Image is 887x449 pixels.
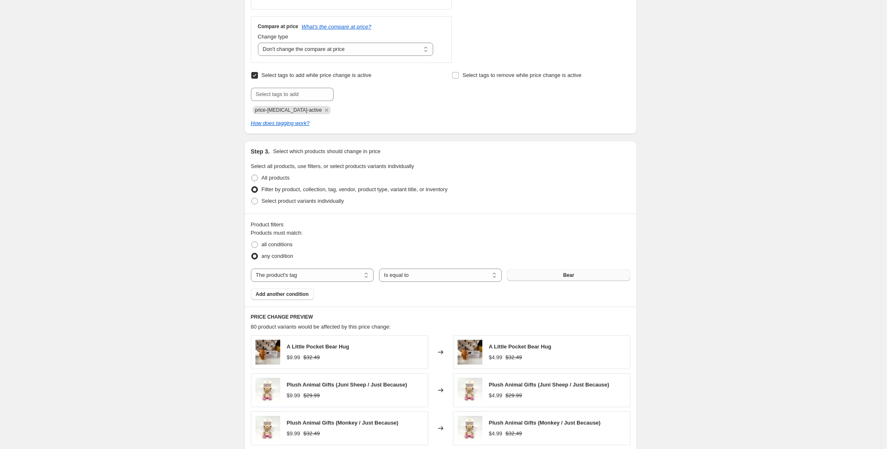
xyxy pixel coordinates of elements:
img: plush-toys-a_80x.jpg [458,378,482,403]
span: Select all products, use filters, or select products variants individually [251,163,414,169]
span: $32.49 [505,430,522,437]
button: Bear [507,269,630,281]
span: Plush Animal Gifts (Juni Sheep / Just Because) [287,382,407,388]
img: plush-toys-a_80x.jpg [458,416,482,441]
span: Select tags to remove while price change is active [463,72,582,78]
span: Products must match: [251,230,303,236]
span: All products [262,175,290,181]
a: How does tagging work? [251,120,310,126]
span: $32.49 [303,430,320,437]
span: Plush Animal Gifts (Monkey / Just Because) [287,420,398,426]
span: any condition [262,253,293,259]
h6: PRICE CHANGE PREVIEW [251,314,630,320]
span: $32.49 [505,354,522,360]
span: Select tags to add while price change is active [262,72,372,78]
img: 2_ad27fd8d-0029-4940-8c23-10eb213d59f9_80x.jpg [255,340,280,365]
h3: Compare at price [258,23,298,30]
img: plush-toys-a_80x.jpg [255,416,280,441]
span: $4.99 [489,430,503,437]
span: Bear [563,272,574,279]
span: Change type [258,34,289,40]
span: $29.99 [505,392,522,399]
button: What's the compare at price? [302,24,372,30]
span: $9.99 [287,392,300,399]
img: 2_ad27fd8d-0029-4940-8c23-10eb213d59f9_80x.jpg [458,340,482,365]
span: $4.99 [489,392,503,399]
span: Plush Animal Gifts (Juni Sheep / Just Because) [489,382,609,388]
span: all conditions [262,241,293,247]
input: Select tags to add [251,88,334,101]
span: $32.49 [303,354,320,360]
button: Add another condition [251,288,314,300]
span: 80 product variants would be affected by this price change: [251,324,391,330]
span: $29.99 [303,392,320,399]
span: $9.99 [287,430,300,437]
span: Select product variants individually [262,198,344,204]
div: Product filters [251,221,630,229]
h2: Step 3. [251,147,270,156]
span: $4.99 [489,354,503,360]
span: Add another condition [256,291,309,298]
span: $9.99 [287,354,300,360]
span: A Little Pocket Bear Hug [287,343,349,350]
p: Select which products should change in price [273,147,380,156]
img: plush-toys-a_80x.jpg [255,378,280,403]
button: Remove price-change-job-active [323,106,330,114]
span: price-change-job-active [255,107,322,113]
span: Filter by product, collection, tag, vendor, product type, variant title, or inventory [262,186,448,192]
span: Plush Animal Gifts (Monkey / Just Because) [489,420,601,426]
span: A Little Pocket Bear Hug [489,343,551,350]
